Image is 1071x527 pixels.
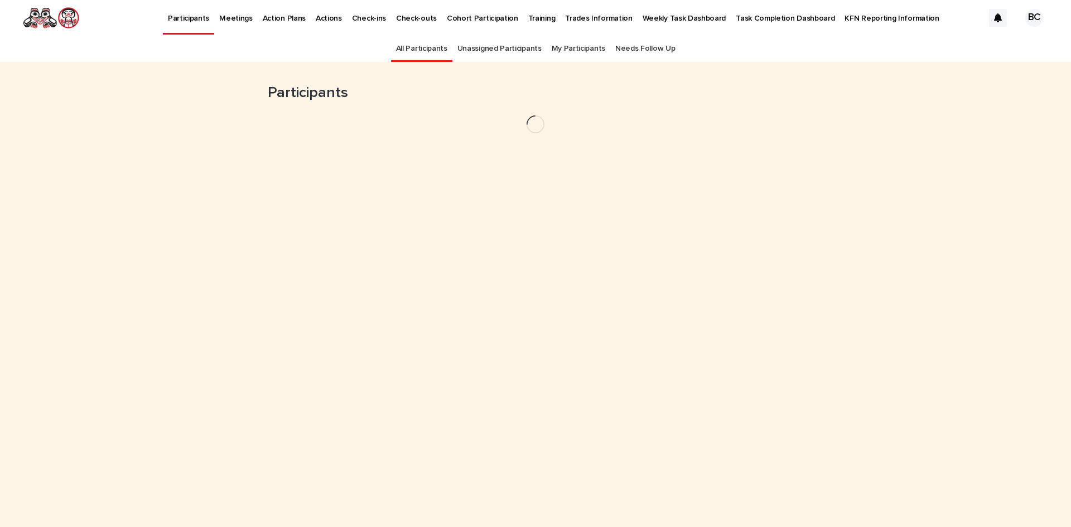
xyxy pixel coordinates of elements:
[22,7,80,29] img: rNyI97lYS1uoOg9yXW8k
[615,36,675,62] a: Needs Follow Up
[396,36,447,62] a: All Participants
[262,84,809,102] h1: Participants
[552,36,605,62] a: My Participants
[457,36,542,62] a: Unassigned Participants
[1025,9,1043,27] div: BC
